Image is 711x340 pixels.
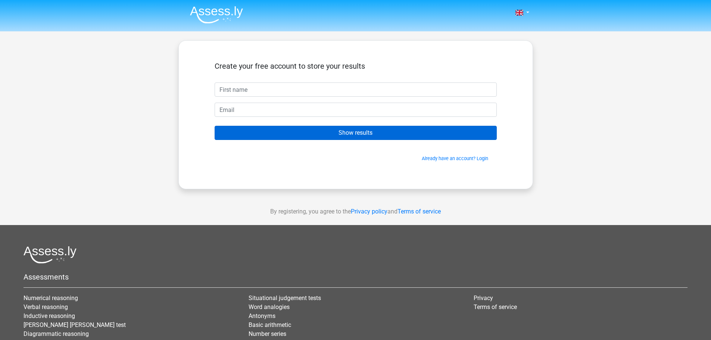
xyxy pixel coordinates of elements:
input: First name [215,82,497,97]
a: Number series [249,330,286,337]
a: Inductive reasoning [24,312,75,319]
a: Terms of service [397,208,441,215]
a: Antonyms [249,312,275,319]
a: Privacy policy [351,208,387,215]
img: Assessly [190,6,243,24]
a: Already have an account? Login [422,156,488,161]
a: Word analogies [249,303,290,311]
a: Basic arithmetic [249,321,291,328]
h5: Create your free account to store your results [215,62,497,71]
a: Numerical reasoning [24,294,78,302]
img: Assessly logo [24,246,77,263]
a: Verbal reasoning [24,303,68,311]
a: Situational judgement tests [249,294,321,302]
input: Show results [215,126,497,140]
a: [PERSON_NAME] [PERSON_NAME] test [24,321,126,328]
a: Privacy [474,294,493,302]
input: Email [215,103,497,117]
h5: Assessments [24,272,687,281]
a: Diagrammatic reasoning [24,330,89,337]
a: Terms of service [474,303,517,311]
